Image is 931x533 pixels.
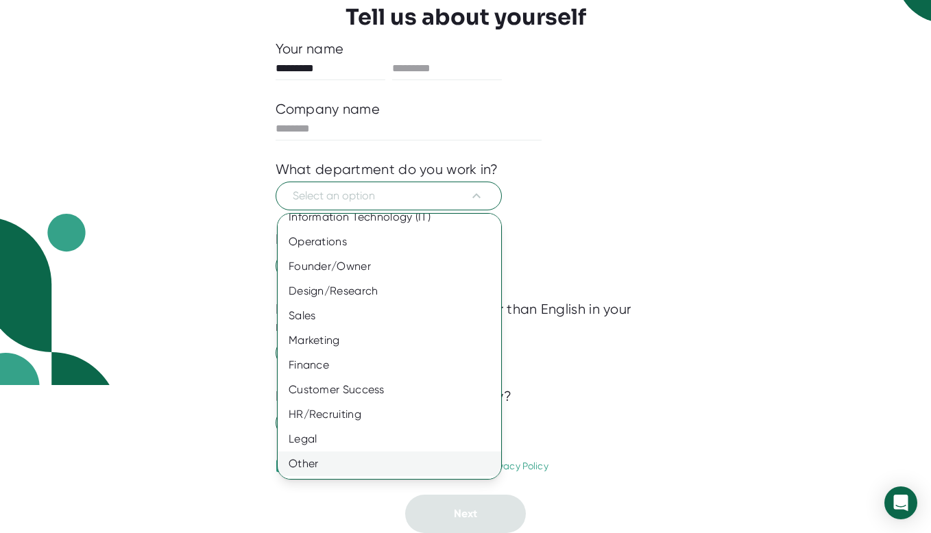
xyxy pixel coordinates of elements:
[884,486,917,519] div: Open Intercom Messenger
[278,427,501,451] div: Legal
[278,303,501,328] div: Sales
[278,353,501,377] div: Finance
[278,451,501,476] div: Other
[278,328,501,353] div: Marketing
[278,230,501,254] div: Operations
[278,279,501,303] div: Design/Research
[278,205,501,230] div: Information Technology (IT)
[278,254,501,279] div: Founder/Owner
[278,402,501,427] div: HR/Recruiting
[278,377,501,402] div: Customer Success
